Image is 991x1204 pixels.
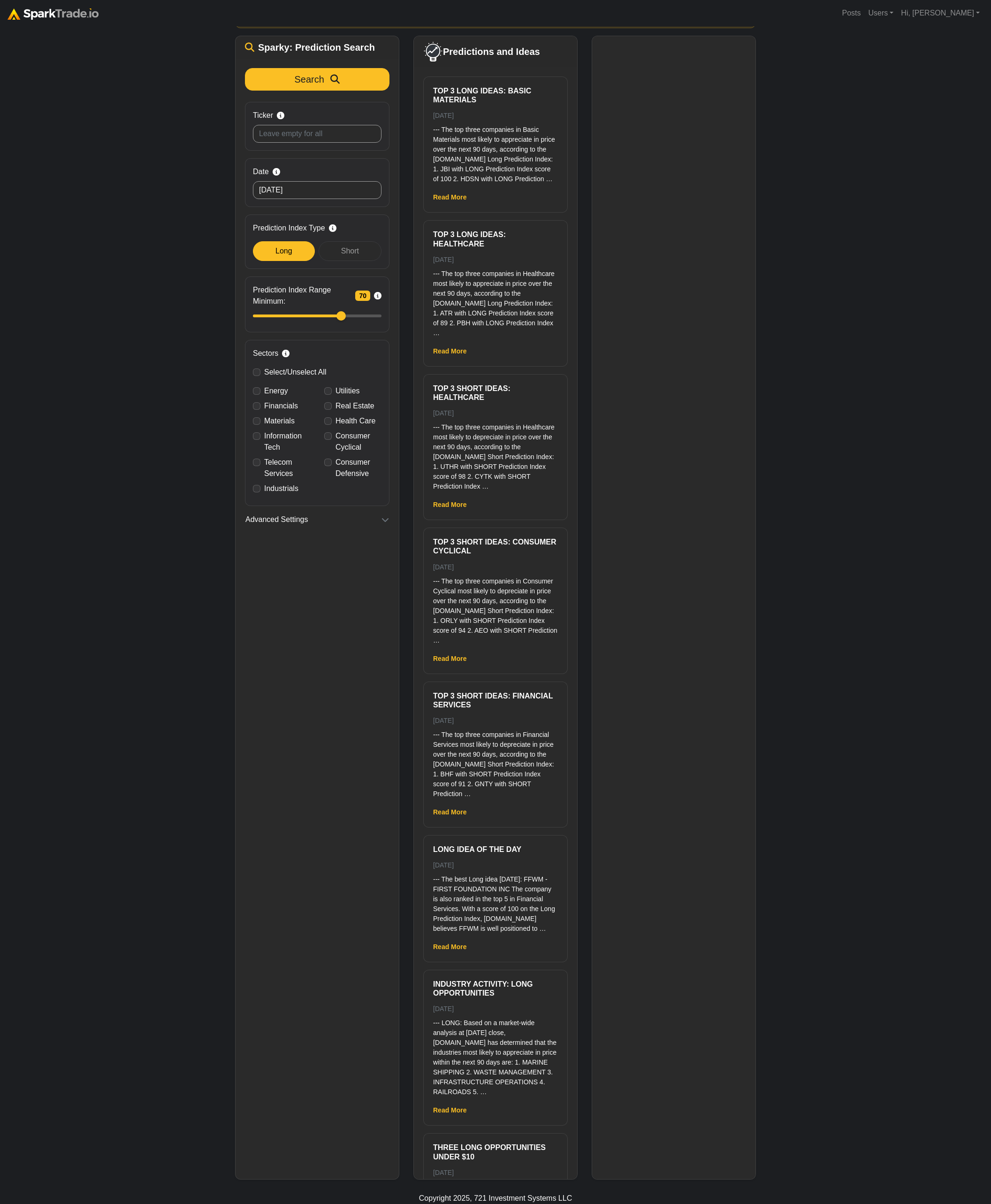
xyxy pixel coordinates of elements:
a: Read More [433,943,467,951]
label: Telecom Services [264,457,310,479]
span: Prediction Index Type [253,222,325,234]
a: Read More [433,808,467,816]
h6: Top 3 Long ideas: Healthcare [433,230,558,248]
label: Consumer Defensive [335,457,381,479]
p: --- The top three companies in Consumer Cyclical most likely to depreciate in price over the next... [433,576,558,645]
p: --- The top three companies in Healthcare most likely to depreciate in price over the next 90 day... [433,422,558,491]
div: Long [253,241,315,261]
input: Leave empty for all [253,125,381,143]
small: [DATE] [433,256,454,263]
span: Sectors [253,348,278,359]
span: Sparky: Prediction Search [258,42,375,53]
h6: Top 3 Short ideas: Consumer Cyclical [433,537,558,555]
a: Posts [838,4,864,23]
label: Consumer Cyclical [335,430,381,453]
span: Prediction Index Range Minimum: [253,284,351,307]
a: Top 3 Short ideas: Financial Services [DATE] --- The top three companies in Financial Services mo... [433,691,558,799]
p: --- The top three companies in Basic Materials most likely to appreciate in price over the next 9... [433,125,558,184]
a: Hi, [PERSON_NAME] [897,4,983,23]
a: Read More [433,655,467,662]
span: Predictions and Ideas [443,46,540,57]
span: Short [341,247,359,255]
button: Search [245,68,389,91]
h6: Top 3 Short ideas: Financial Services [433,691,558,709]
a: Read More [433,193,467,201]
a: Top 3 Long ideas: Basic Materials [DATE] --- The top three companies in Basic Materials most like... [433,86,558,184]
p: --- LONG: Based on a market-wide analysis at [DATE] close, [DOMAIN_NAME] has determined that the ... [433,1018,558,1097]
a: Users [864,4,897,23]
span: Long [275,247,292,255]
label: Health Care [335,415,375,427]
a: Read More [433,1106,467,1114]
h6: Top 3 Short ideas: Healthcare [433,384,558,402]
span: Ticker [253,110,273,121]
label: Financials [264,400,298,412]
h6: Industry Activity: Long Opportunities [433,980,558,997]
small: [DATE] [433,112,454,119]
a: Top 3 Short ideas: Consumer Cyclical [DATE] --- The top three companies in Consumer Cyclical most... [433,537,558,645]
label: Industrials [264,483,298,494]
h6: Top 3 Long ideas: Basic Materials [433,86,558,104]
span: Date [253,166,269,177]
small: [DATE] [433,563,454,571]
a: Read More [433,501,467,508]
a: Long Idea of the Day [DATE] --- The best Long idea [DATE]: FFWM - FIRST FOUNDATION INC The compan... [433,845,558,934]
small: [DATE] [433,717,454,724]
a: Top 3 Long ideas: Healthcare [DATE] --- The top three companies in Healthcare most likely to appr... [433,230,558,337]
span: 70 [355,291,370,301]
p: --- The top three companies in Healthcare most likely to appreciate in price over the next 90 day... [433,269,558,338]
a: Read More [433,347,467,355]
a: Industry Activity: Long Opportunities [DATE] --- LONG: Based on a market-wide analysis at [DATE] ... [433,980,558,1097]
span: Search [295,74,324,84]
small: [DATE] [433,1169,454,1176]
label: Energy [264,385,288,397]
small: [DATE] [433,861,454,869]
label: Utilities [335,385,360,397]
h6: Three Long Opportunities Under $10 [433,1143,558,1161]
button: Advanced Settings [245,514,389,526]
p: --- The best Long idea [DATE]: FFWM - FIRST FOUNDATION INC The company is also ranked in the top ... [433,874,558,934]
img: sparktrade.png [8,8,99,20]
a: Top 3 Short ideas: Healthcare [DATE] --- The top three companies in Healthcare most likely to dep... [433,384,558,491]
label: Information Tech [264,430,310,453]
p: --- The top three companies in Financial Services most likely to depreciate in price over the nex... [433,730,558,799]
div: Short [319,241,381,261]
span: Select/Unselect All [264,368,327,376]
span: Advanced Settings [245,514,308,525]
div: Copyright 2025, 721 Investment Systems LLC [419,1193,572,1204]
small: [DATE] [433,1005,454,1012]
h6: Long Idea of the Day [433,845,558,854]
label: Real Estate [335,400,374,412]
label: Materials [264,415,295,427]
small: [DATE] [433,409,454,417]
